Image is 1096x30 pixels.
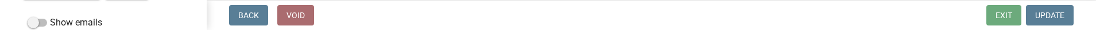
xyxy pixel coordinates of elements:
span: Back [238,11,259,20]
button: Back [229,5,268,25]
button: Exit [986,5,1021,25]
label: Show emails [28,16,102,29]
button: Update [1026,5,1074,25]
button: Void [277,5,314,25]
span: Update [1035,11,1064,20]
